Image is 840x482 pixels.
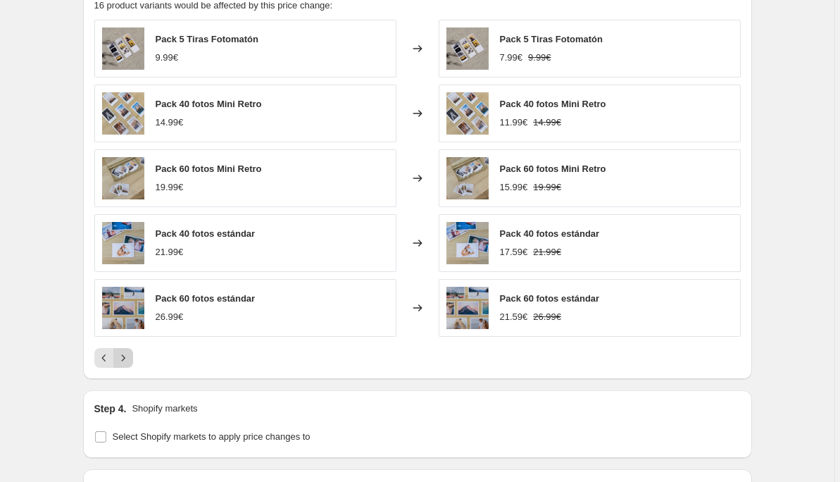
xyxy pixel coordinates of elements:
[446,157,489,199] img: pack-60-fotos-mini-retro-8878287_80x.jpg
[500,228,600,239] span: Pack 40 fotos estándar
[533,245,561,259] strike: 21.99€
[132,402,197,416] p: Shopify markets
[533,180,561,194] strike: 19.99€
[500,99,606,109] span: Pack 40 fotos Mini Retro
[500,116,528,130] div: 11.99€
[102,27,144,70] img: pack-5-tiras-fotomaton-4008520_80x.jpg
[113,348,133,368] button: Next
[156,34,258,44] span: Pack 5 Tiras Fotomatón
[500,34,603,44] span: Pack 5 Tiras Fotomatón
[156,51,179,65] div: 9.99€
[446,92,489,135] img: pack-40-fotos-mini-retro-1730486_80x.jpg
[500,163,606,174] span: Pack 60 fotos Mini Retro
[446,222,489,264] img: pack-40-fotos-estandar-1163448_80x.jpg
[102,222,144,264] img: pack-40-fotos-estandar-1163448_80x.jpg
[500,245,528,259] div: 17.59€
[156,245,184,259] div: 21.99€
[102,92,144,135] img: pack-40-fotos-mini-retro-1730486_80x.jpg
[533,310,561,324] strike: 26.99€
[113,431,311,442] span: Select Shopify markets to apply price changes to
[500,180,528,194] div: 15.99€
[94,348,114,368] button: Previous
[94,348,133,368] nav: Pagination
[156,180,184,194] div: 19.99€
[528,51,551,65] strike: 9.99€
[156,163,262,174] span: Pack 60 fotos Mini Retro
[156,116,184,130] div: 14.99€
[446,27,489,70] img: pack-5-tiras-fotomaton-4008520_80x.jpg
[446,287,489,329] img: pack-60-fotos-estandar-3278408_80x.jpg
[156,310,184,324] div: 26.99€
[500,310,528,324] div: 21.59€
[156,99,262,109] span: Pack 40 fotos Mini Retro
[94,402,127,416] h2: Step 4.
[156,228,256,239] span: Pack 40 fotos estándar
[102,157,144,199] img: pack-60-fotos-mini-retro-8878287_80x.jpg
[500,293,600,304] span: Pack 60 fotos estándar
[500,51,523,65] div: 7.99€
[156,293,256,304] span: Pack 60 fotos estándar
[533,116,561,130] strike: 14.99€
[102,287,144,329] img: pack-60-fotos-estandar-3278408_80x.jpg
